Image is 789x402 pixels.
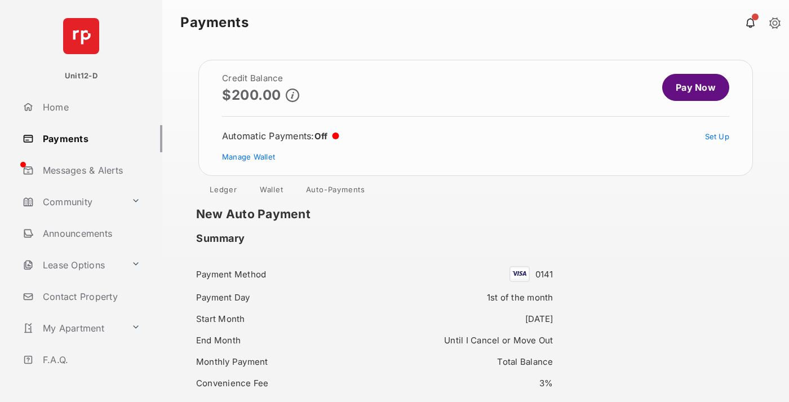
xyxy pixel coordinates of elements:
[18,220,162,247] a: Announcements
[196,267,367,282] div: Payment Method
[196,290,367,305] div: Payment Day
[705,132,730,141] a: Set Up
[314,131,328,142] span: Off
[222,152,275,161] a: Manage Wallet
[487,292,553,303] span: 1st of the month
[444,335,553,346] span: Until I Cancel or Move Out
[18,94,162,121] a: Home
[196,354,367,369] div: Monthly Payment
[18,283,162,310] a: Contact Property
[251,185,292,198] a: Wallet
[497,356,553,367] span: Total Balance
[196,207,570,221] h1: New Auto Payment
[535,269,553,280] span: 0141
[222,130,339,142] div: Automatic Payments :
[525,313,553,324] span: [DATE]
[196,376,367,391] div: Convenience Fee
[180,16,249,29] strong: Payments
[196,311,367,326] div: Start Month
[196,232,245,245] h2: Summary
[18,346,162,373] a: F.A.Q.
[18,251,127,279] a: Lease Options
[222,74,299,83] h2: Credit Balance
[382,376,553,391] div: 3%
[18,157,162,184] a: Messages & Alerts
[222,87,281,103] p: $200.00
[18,315,127,342] a: My Apartment
[65,70,97,82] p: Unit12-D
[297,185,374,198] a: Auto-Payments
[201,185,246,198] a: Ledger
[18,188,127,215] a: Community
[18,125,162,152] a: Payments
[63,18,99,54] img: svg+xml;base64,PHN2ZyB4bWxucz0iaHR0cDovL3d3dy53My5vcmcvMjAwMC9zdmciIHdpZHRoPSI2NCIgaGVpZ2h0PSI2NC...
[196,333,367,348] div: End Month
